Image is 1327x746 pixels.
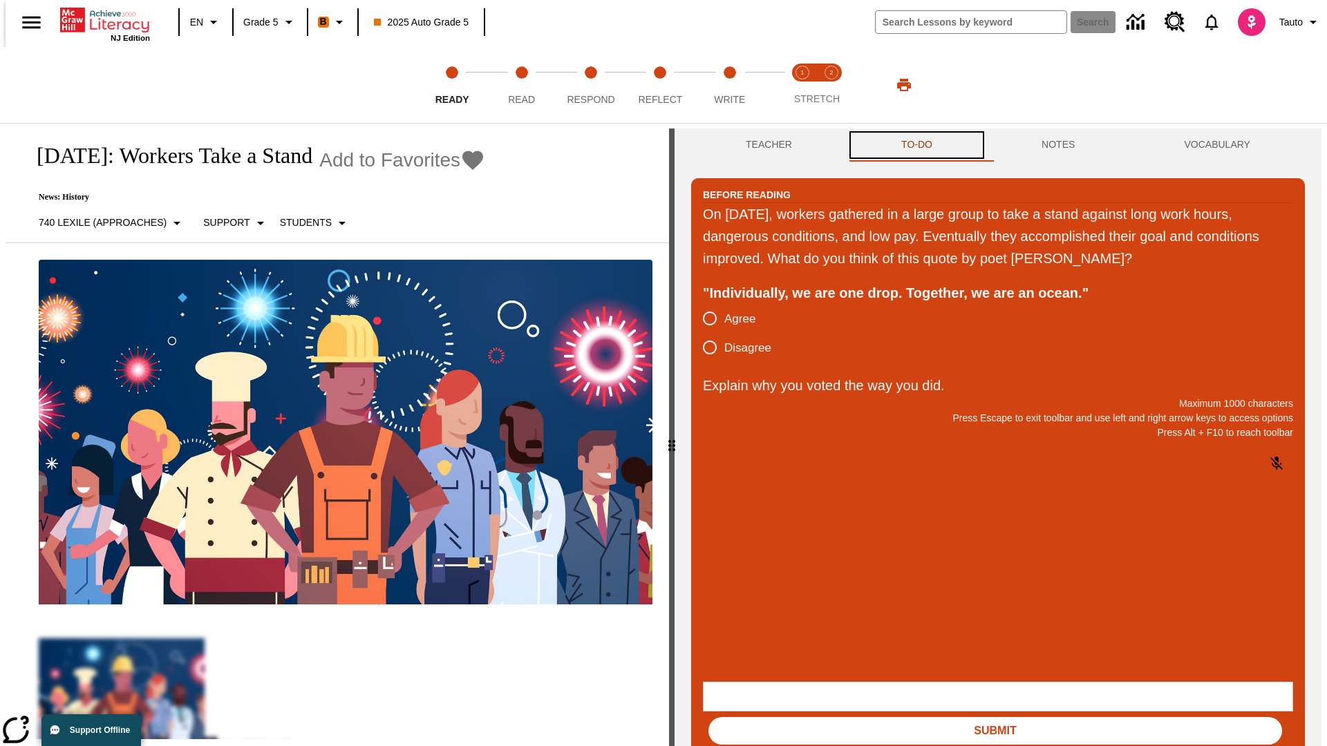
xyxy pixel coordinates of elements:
[794,93,840,104] span: STRETCH
[319,149,460,171] span: Add to Favorites
[1260,447,1293,480] button: Click to activate and allow voice recognition
[703,374,1293,396] p: Explain why you voted the way you did.
[1274,10,1327,35] button: Profile/Settings
[435,94,469,105] span: Ready
[11,2,52,43] button: Open side menu
[198,211,274,236] button: Scaffolds, Support
[987,128,1129,162] button: NOTES
[33,211,191,236] button: Select Lexile, 740 Lexile (Approaches)
[70,725,130,735] span: Support Offline
[620,47,700,123] button: Reflect step 4 of 5
[1238,8,1265,36] img: avatar image
[703,187,791,202] h2: Before Reading
[703,396,1293,411] p: Maximum 1000 characters
[567,94,614,105] span: Respond
[60,5,150,42] div: Home
[319,148,485,172] button: Add to Favorites - Labor Day: Workers Take a Stand
[243,15,279,30] span: Grade 5
[811,47,851,123] button: Stretch Respond step 2 of 2
[39,216,167,230] p: 740 Lexile (Approaches)
[41,714,141,746] button: Support Offline
[1129,128,1305,162] button: VOCABULARY
[274,211,356,236] button: Select Student
[190,15,203,30] span: EN
[703,304,782,362] div: poll
[690,47,770,123] button: Write step 5 of 5
[22,192,485,202] p: News: History
[481,47,561,123] button: Read step 2 of 5
[714,94,745,105] span: Write
[724,339,771,357] span: Disagree
[708,717,1282,745] button: Submit
[782,47,822,123] button: Stretch Read step 1 of 2
[412,47,492,123] button: Ready step 1 of 5
[1230,4,1274,40] button: Select a new avatar
[1156,3,1194,41] a: Resource Center, Will open in new tab
[669,128,675,746] div: Press Enter or Spacebar and then press right and left arrow keys to move the slider
[1194,4,1230,40] a: Notifications
[312,10,353,35] button: Boost Class color is orange. Change class color
[22,143,312,169] h1: [DATE]: Workers Take a Stand
[724,310,755,328] span: Agree
[280,216,332,230] p: Students
[203,216,250,230] p: Support
[6,128,669,739] div: reading
[691,128,1305,162] div: Instructional Panel Tabs
[847,128,987,162] button: TO-DO
[703,203,1293,269] div: On [DATE], workers gathered in a large group to take a stand against long work hours, dangerous c...
[703,282,1293,304] div: "Individually, we are one drop. Together, we are an ocean."
[1118,3,1156,41] a: Data Center
[800,69,804,76] text: 1
[703,425,1293,440] p: Press Alt + F10 to reach toolbar
[111,34,150,42] span: NJ Edition
[829,69,833,76] text: 2
[184,10,228,35] button: Language: EN, Select a language
[876,11,1066,33] input: search field
[703,411,1293,425] p: Press Escape to exit toolbar and use left and right arrow keys to access options
[691,128,847,162] button: Teacher
[508,94,535,105] span: Read
[6,11,202,23] body: Explain why you voted the way you did. Maximum 1000 characters Press Alt + F10 to reach toolbar P...
[320,13,327,30] span: B
[551,47,631,123] button: Respond step 3 of 5
[1279,15,1303,30] span: Tauto
[639,94,683,105] span: Reflect
[882,73,926,97] button: Print
[374,15,469,30] span: 2025 Auto Grade 5
[39,260,652,605] img: A banner with a blue background shows an illustrated row of diverse men and women dressed in clot...
[675,128,1321,746] div: activity
[238,10,303,35] button: Grade: Grade 5, Select a grade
